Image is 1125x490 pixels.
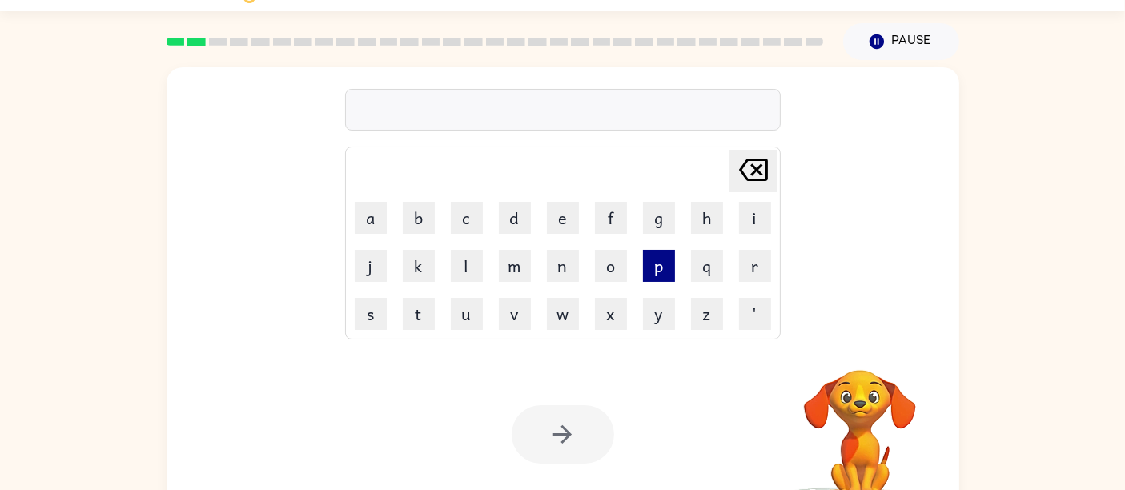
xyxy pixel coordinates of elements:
[691,250,723,282] button: q
[499,202,531,234] button: d
[643,202,675,234] button: g
[739,250,771,282] button: r
[403,298,435,330] button: t
[451,298,483,330] button: u
[355,250,387,282] button: j
[451,202,483,234] button: c
[355,202,387,234] button: a
[355,298,387,330] button: s
[595,202,627,234] button: f
[547,298,579,330] button: w
[691,298,723,330] button: z
[739,202,771,234] button: i
[499,250,531,282] button: m
[691,202,723,234] button: h
[499,298,531,330] button: v
[451,250,483,282] button: l
[595,250,627,282] button: o
[643,298,675,330] button: y
[739,298,771,330] button: '
[547,202,579,234] button: e
[547,250,579,282] button: n
[595,298,627,330] button: x
[643,250,675,282] button: p
[403,202,435,234] button: b
[843,23,959,60] button: Pause
[403,250,435,282] button: k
